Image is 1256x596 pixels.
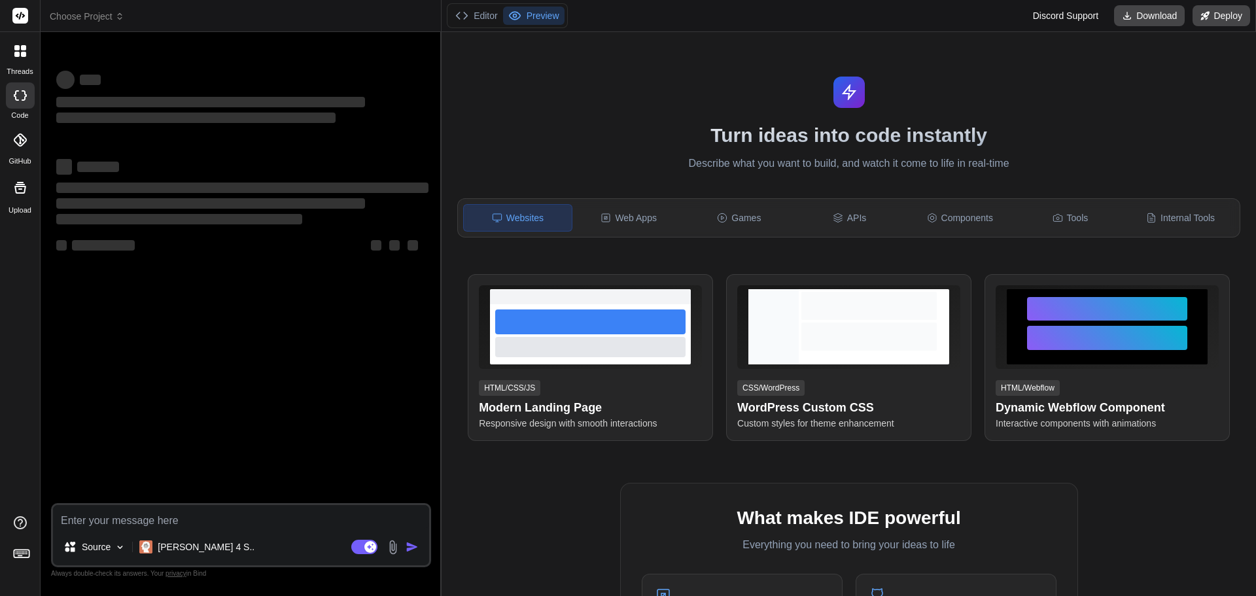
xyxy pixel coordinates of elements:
[1126,204,1234,232] div: Internal Tools
[56,113,336,123] span: ‌
[114,542,126,553] img: Pick Models
[56,71,75,89] span: ‌
[503,7,565,25] button: Preview
[139,540,152,553] img: Claude 4 Sonnet
[449,124,1248,147] h1: Turn ideas into code instantly
[686,204,794,232] div: Games
[406,540,419,553] img: icon
[389,240,400,251] span: ‌
[737,380,805,396] div: CSS/WordPress
[996,398,1219,417] h4: Dynamic Webflow Component
[479,380,540,396] div: HTML/CSS/JS
[158,540,254,553] p: [PERSON_NAME] 4 S..
[371,240,381,251] span: ‌
[50,10,124,23] span: Choose Project
[77,162,119,172] span: ‌
[479,417,702,430] p: Responsive design with smooth interactions
[1114,5,1185,26] button: Download
[1193,5,1250,26] button: Deploy
[385,540,400,555] img: attachment
[906,204,1014,232] div: Components
[1017,204,1125,232] div: Tools
[575,204,683,232] div: Web Apps
[450,7,503,25] button: Editor
[463,204,572,232] div: Websites
[737,417,960,430] p: Custom styles for theme enhancement
[80,75,101,85] span: ‌
[795,204,903,232] div: APIs
[9,205,31,216] label: Upload
[996,417,1219,430] p: Interactive components with animations
[56,159,72,175] span: ‌
[56,214,302,224] span: ‌
[449,155,1248,172] p: Describe what you want to build, and watch it come to life in real-time
[408,240,418,251] span: ‌
[56,240,67,251] span: ‌
[82,540,111,553] p: Source
[56,97,365,107] span: ‌
[642,537,1056,553] p: Everything you need to bring your ideas to life
[11,110,28,121] label: code
[166,570,186,577] span: privacy
[56,183,428,193] span: ‌
[996,380,1060,396] div: HTML/Webflow
[56,198,365,209] span: ‌
[737,398,960,417] h4: WordPress Custom CSS
[72,240,135,251] span: ‌
[642,504,1056,532] h2: What makes IDE powerful
[1025,5,1106,26] div: Discord Support
[51,567,431,580] p: Always double-check its answers. Your in Bind
[479,398,702,417] h4: Modern Landing Page
[9,156,31,167] label: GitHub
[7,66,33,77] label: threads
